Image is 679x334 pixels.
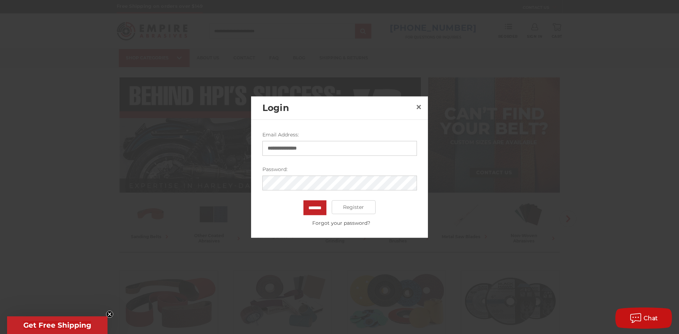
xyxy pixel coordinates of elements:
h2: Login [262,101,413,115]
a: Register [332,200,376,214]
label: Email Address: [262,131,417,138]
a: Close [413,101,424,113]
span: × [416,100,422,114]
div: Get Free ShippingClose teaser [7,316,108,334]
a: Forgot your password? [266,219,417,227]
span: Chat [644,315,658,322]
label: Password: [262,165,417,173]
button: Chat [615,307,672,329]
button: Close teaser [106,311,113,318]
span: Get Free Shipping [23,321,91,329]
